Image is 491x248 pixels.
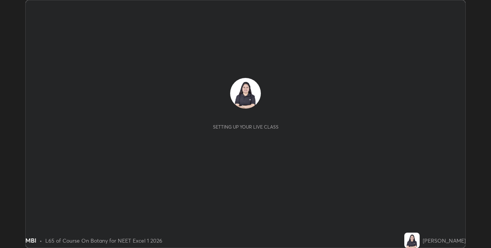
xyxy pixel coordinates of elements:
div: MBI [25,236,36,245]
img: 91080bc3087a45ab988158e58c9db337.jpg [230,78,261,109]
div: L65 of Course On Botany for NEET Excel 1 2026 [45,236,162,245]
div: [PERSON_NAME] [423,236,466,245]
div: Setting up your live class [213,124,278,130]
div: • [40,236,42,245]
img: 91080bc3087a45ab988158e58c9db337.jpg [404,233,420,248]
